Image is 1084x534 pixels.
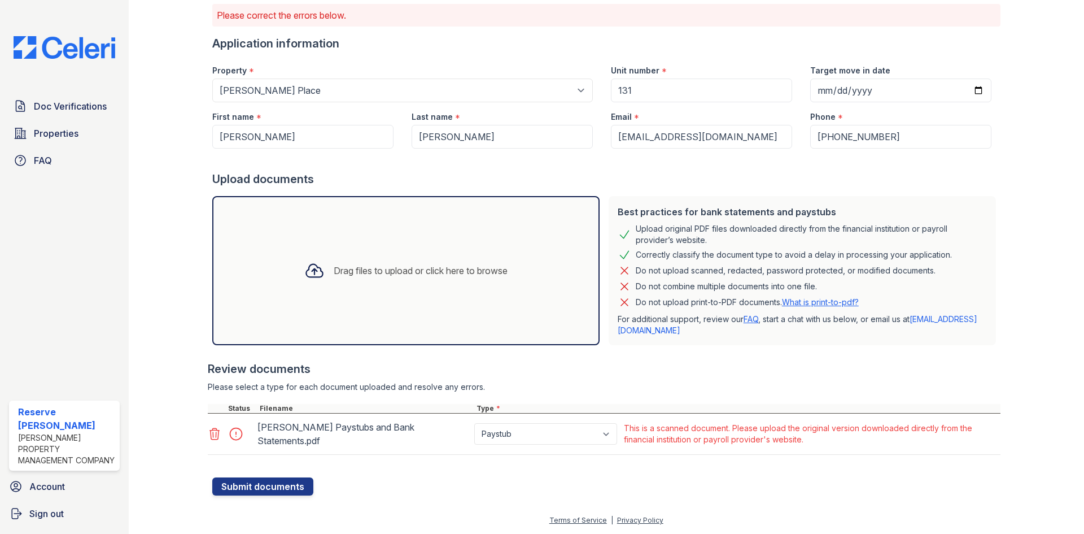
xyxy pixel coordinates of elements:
[212,477,313,496] button: Submit documents
[5,36,124,59] img: CE_Logo_Blue-a8612792a0a2168367f1c8372b55b34899dd931a85d93a1a3d3e32e68fde9ad4.png
[611,111,632,123] label: Email
[18,432,115,466] div: [PERSON_NAME] Property Management Company
[636,280,817,293] div: Do not combine multiple documents into one file.
[636,264,936,277] div: Do not upload scanned, redacted, password protected, or modified documents.
[744,314,758,324] a: FAQ
[618,205,987,219] div: Best practices for bank statements and paystubs
[549,516,607,524] a: Terms of Service
[212,111,254,123] label: First name
[636,297,859,308] p: Do not upload print-to-PDF documents.
[18,405,115,432] div: Reserve [PERSON_NAME]
[226,404,257,413] div: Status
[34,154,52,167] span: FAQ
[29,480,65,493] span: Account
[5,502,124,525] a: Sign out
[34,127,78,140] span: Properties
[217,8,996,22] p: Please correct the errors below.
[9,149,120,172] a: FAQ
[474,404,1000,413] div: Type
[611,65,659,76] label: Unit number
[257,404,474,413] div: Filename
[810,111,836,123] label: Phone
[611,516,613,524] div: |
[412,111,453,123] label: Last name
[257,418,470,450] div: [PERSON_NAME] Paystubs and Bank Statements.pdf
[212,36,1000,51] div: Application information
[334,264,508,277] div: Drag files to upload or click here to browse
[636,248,952,262] div: Correctly classify the document type to avoid a delay in processing your application.
[9,122,120,145] a: Properties
[34,99,107,113] span: Doc Verifications
[782,297,859,307] a: What is print-to-pdf?
[208,381,1000,393] div: Please select a type for each document uploaded and resolve any errors.
[617,516,663,524] a: Privacy Policy
[208,361,1000,377] div: Review documents
[618,314,987,336] p: For additional support, review our , start a chat with us below, or email us at
[636,223,987,246] div: Upload original PDF files downloaded directly from the financial institution or payroll provider’...
[5,475,124,498] a: Account
[9,95,120,118] a: Doc Verifications
[810,65,890,76] label: Target move in date
[212,171,1000,187] div: Upload documents
[212,65,247,76] label: Property
[29,507,64,520] span: Sign out
[624,423,998,445] div: This is a scanned document. Please upload the original version downloaded directly from the finan...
